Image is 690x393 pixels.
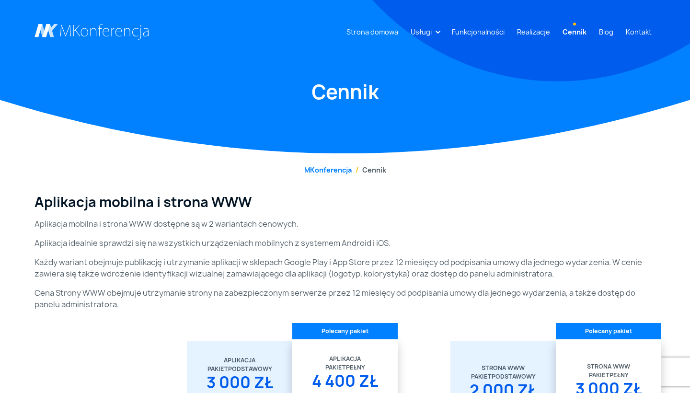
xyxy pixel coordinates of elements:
span: Pakiet [589,371,609,380]
div: Aplikacja [298,355,392,363]
div: Strona WWW [456,364,550,372]
a: Usługi [407,23,436,41]
span: Pakiet [207,365,228,373]
a: Kontakt [622,23,655,41]
a: Cennik [559,23,590,41]
h3: Aplikacja mobilna i strona WWW [34,194,655,210]
p: Każdy wariant obejmuje publikację i utrzymanie aplikacji w sklepach Google Play i App Store przez... [34,256,655,279]
p: Cena Strony WWW obejmuje utrzymanie strony na zabezpieczonym serwerze przez 12 miesięcy od podpis... [34,287,655,310]
a: MKonferencja [304,165,352,174]
div: Strona WWW [562,362,655,371]
a: Blog [595,23,617,41]
div: Pełny [562,371,655,380]
div: Pełny [298,363,392,372]
a: Realizacje [513,23,554,41]
p: Aplikacja mobilna i strona WWW dostępne są w 2 wariantach cenowych. [34,218,655,230]
span: Pakiet [325,363,346,372]
a: Strona domowa [343,23,402,41]
span: Pakiet [471,372,492,381]
h1: Cennik [34,79,655,105]
div: Podstawowy [193,365,287,373]
li: Cennik [352,165,386,175]
p: Aplikacja idealnie sprawdzi się na wszystkich urządzeniach mobilnych z systemem Android i iOS. [34,237,655,249]
div: Aplikacja [193,356,287,365]
a: Funkcjonalności [448,23,508,41]
div: Podstawowy [456,372,550,381]
nav: breadcrumb [34,165,655,175]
